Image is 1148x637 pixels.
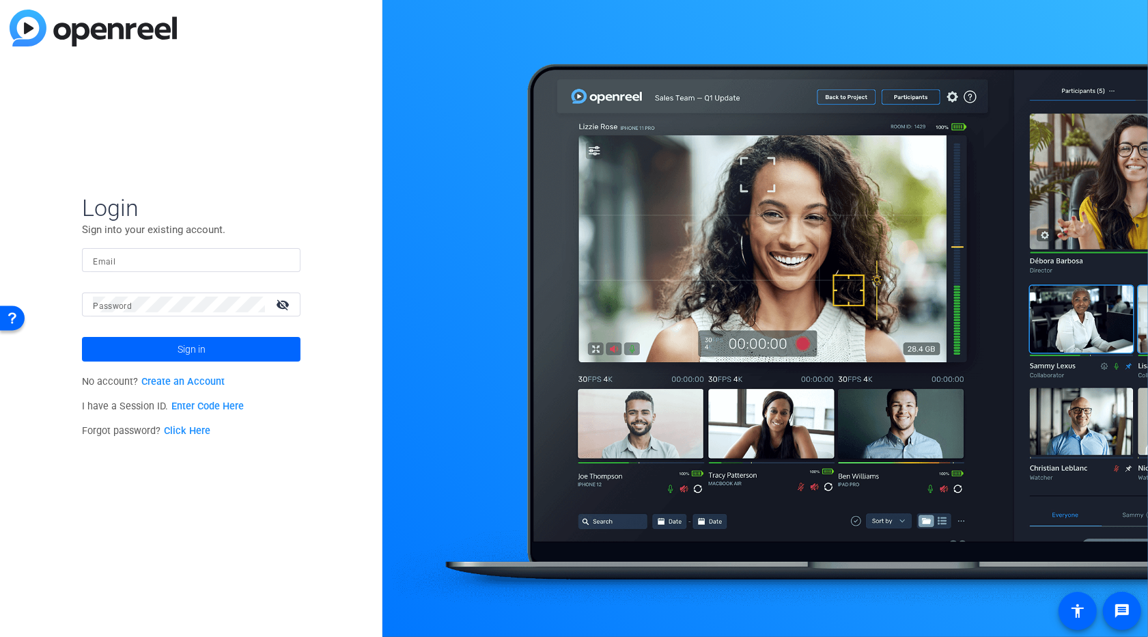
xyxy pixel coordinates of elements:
input: Enter Email Address [93,252,290,269]
button: Sign in [82,337,300,362]
span: Forgot password? [82,425,210,437]
a: Create an Account [141,376,225,388]
mat-label: Password [93,301,132,311]
span: No account? [82,376,225,388]
mat-label: Email [93,257,115,267]
a: Enter Code Here [171,401,244,412]
span: Sign in [178,332,206,366]
mat-icon: accessibility [1069,603,1086,619]
p: Sign into your existing account. [82,222,300,237]
mat-icon: message [1114,603,1130,619]
a: Click Here [164,425,210,437]
img: blue-gradient.svg [10,10,177,46]
mat-icon: visibility_off [268,295,300,314]
span: Login [82,193,300,222]
span: I have a Session ID. [82,401,244,412]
